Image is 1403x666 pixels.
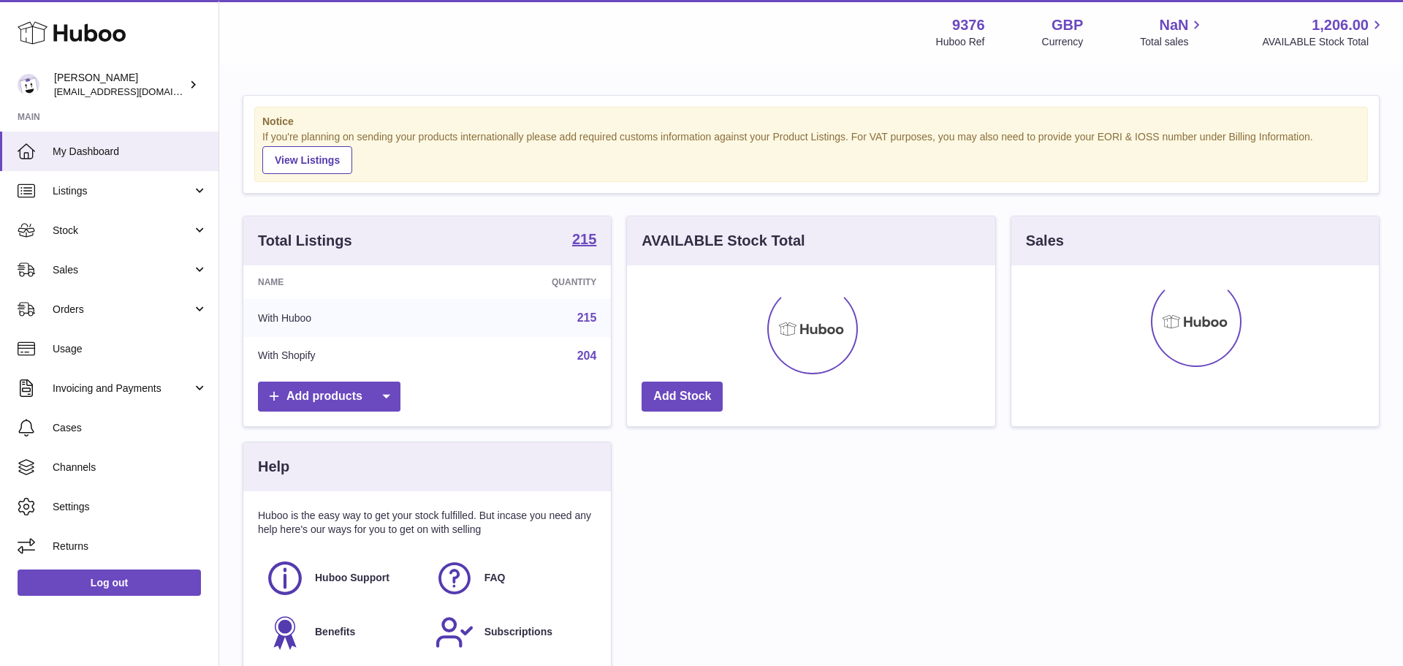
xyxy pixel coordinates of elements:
span: Listings [53,184,192,198]
span: Stock [53,224,192,238]
td: With Huboo [243,299,441,337]
h3: Sales [1026,231,1064,251]
p: Huboo is the easy way to get your stock fulfilled. But incase you need any help here's our ways f... [258,509,596,537]
td: With Shopify [243,337,441,375]
h3: Help [258,457,289,477]
a: FAQ [435,559,590,598]
span: Invoicing and Payments [53,382,192,396]
th: Quantity [441,265,611,299]
a: Log out [18,569,201,596]
span: [EMAIL_ADDRESS][DOMAIN_NAME] [54,86,215,97]
span: Huboo Support [315,571,389,585]
th: Name [243,265,441,299]
a: 1,206.00 AVAILABLE Stock Total [1262,15,1385,49]
span: Returns [53,540,208,553]
a: Benefits [265,613,420,652]
strong: GBP [1052,15,1083,35]
strong: 9376 [952,15,985,35]
div: If you're planning on sending your products internationally please add required customs informati... [262,130,1360,174]
a: 215 [572,232,596,249]
span: Cases [53,421,208,435]
span: NaN [1159,15,1188,35]
span: Sales [53,263,192,277]
a: 215 [577,311,597,324]
div: Currency [1042,35,1084,49]
div: [PERSON_NAME] [54,71,186,99]
span: Settings [53,500,208,514]
a: View Listings [262,146,352,174]
strong: Notice [262,115,1360,129]
span: Total sales [1140,35,1205,49]
a: Subscriptions [435,613,590,652]
div: Huboo Ref [936,35,985,49]
a: NaN Total sales [1140,15,1205,49]
span: Benefits [315,625,355,639]
span: Subscriptions [484,625,552,639]
a: Add Stock [642,382,723,412]
h3: Total Listings [258,231,352,251]
span: FAQ [484,571,506,585]
img: internalAdmin-9376@internal.huboo.com [18,74,39,96]
span: Channels [53,461,208,474]
span: Orders [53,303,192,317]
span: My Dashboard [53,145,208,159]
a: Add products [258,382,400,412]
h3: AVAILABLE Stock Total [642,231,805,251]
a: 204 [577,349,597,362]
span: Usage [53,342,208,356]
a: Huboo Support [265,559,420,598]
strong: 215 [572,232,596,246]
span: AVAILABLE Stock Total [1262,35,1385,49]
span: 1,206.00 [1312,15,1369,35]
